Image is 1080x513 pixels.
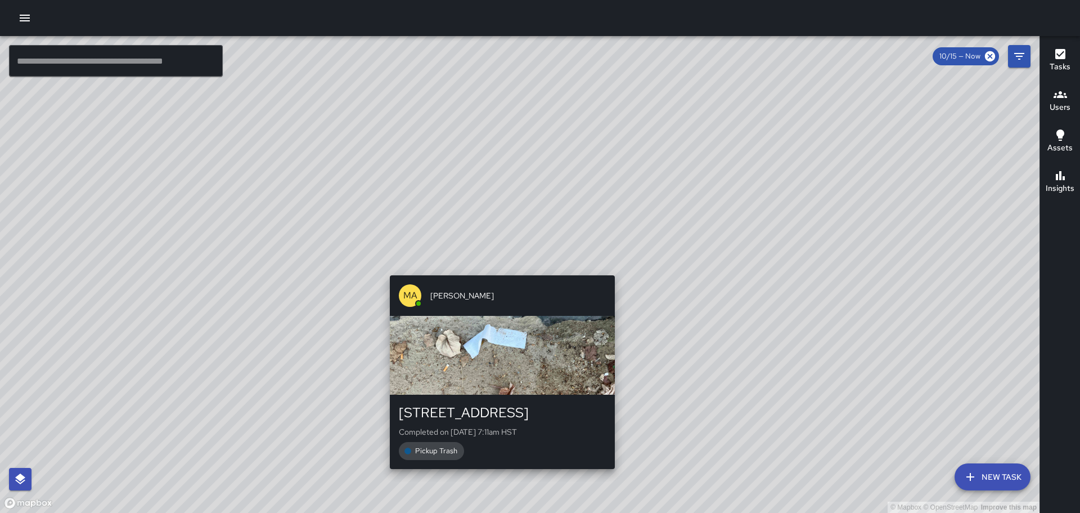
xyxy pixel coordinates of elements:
[1040,122,1080,162] button: Assets
[1050,101,1070,114] h6: Users
[408,445,464,457] span: Pickup Trash
[955,463,1030,490] button: New Task
[933,51,987,62] span: 10/15 — Now
[1040,41,1080,81] button: Tasks
[430,290,606,301] span: [PERSON_NAME]
[1050,61,1070,73] h6: Tasks
[403,289,417,302] p: MA
[399,404,606,422] div: [STREET_ADDRESS]
[933,47,999,65] div: 10/15 — Now
[1008,45,1030,68] button: Filters
[1046,182,1074,195] h6: Insights
[390,275,615,469] button: MA[PERSON_NAME][STREET_ADDRESS]Completed on [DATE] 7:11am HSTPickup Trash
[399,426,606,438] p: Completed on [DATE] 7:11am HST
[1040,81,1080,122] button: Users
[1047,142,1073,154] h6: Assets
[1040,162,1080,203] button: Insights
